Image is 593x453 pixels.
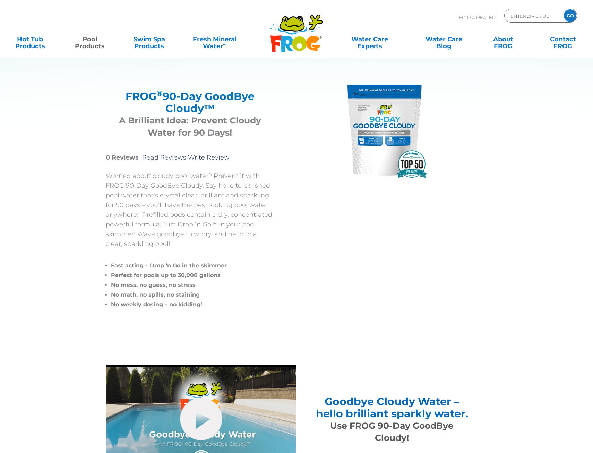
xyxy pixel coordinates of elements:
h2: FROG 90-Day GoodBye Cloudy™ [114,90,265,114]
p: | [106,153,274,162]
a: AboutFROG [480,32,527,46]
sup: ∞ [223,41,226,47]
li: Perfect for pools up to 30,000 gallons [111,271,274,280]
a: PoolProducts [67,32,113,46]
sup: ® [156,88,163,98]
h3: Use FROG 90-Day GoodBye Cloudy! [314,420,470,444]
span: No weekly dosing – no kidding! [111,301,202,308]
span: Goodbye Cloudy Water – hello brilliant sparkly water. [316,395,468,420]
h3: A Brilliant Idea: Prevent Cloudy Water for 90 Days! [114,114,265,139]
span: No mess, no guess, no stress [111,282,196,288]
strong: 0 Reviews [106,154,139,161]
p: Find A Dealer [459,9,495,26]
span: No math, no spills, no staining [111,291,200,298]
a: Read Reviews [142,154,186,161]
a: Water CareBlog [421,32,467,46]
input: GO [564,9,576,22]
a: ContactFROG [540,32,586,46]
a: Fresh MineralWater∞ [186,32,243,46]
input: Zip Code Form [510,11,557,21]
a: Hot TubProducts [7,32,53,46]
a: Swim SpaProducts [126,32,173,46]
li: Fast acting – Drop ‘n Go in the skimmer [111,261,274,271]
a: Water CareExperts [332,32,407,46]
a: Write Review [188,154,230,161]
p: Worried about cloudy pool water? Prevent it with FROG 90-Day GoodBye Cloudy. Say hello to polishe... [106,171,274,249]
